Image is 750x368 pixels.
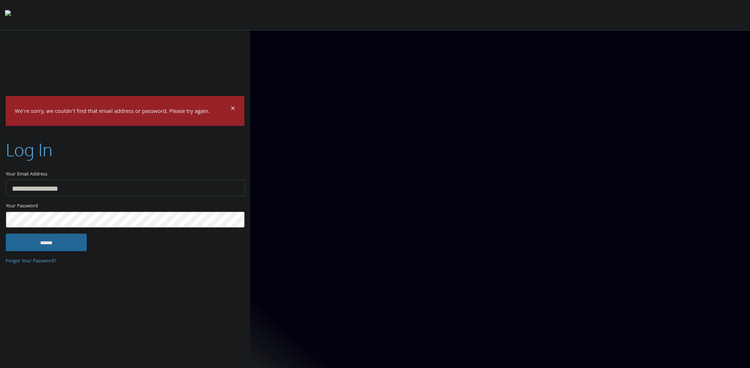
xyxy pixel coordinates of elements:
label: Your Password [6,202,244,211]
p: We're sorry, we couldn't find that email address or password. Please try again. [15,106,230,117]
img: todyl-logo-dark.svg [5,8,11,22]
span: × [231,102,235,116]
a: Forgot Your Password? [6,257,56,265]
h2: Log In [6,138,52,162]
button: Dismiss alert [231,105,235,114]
